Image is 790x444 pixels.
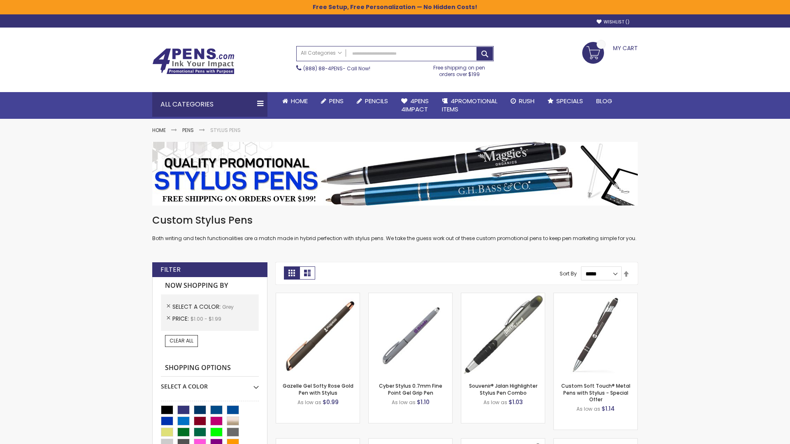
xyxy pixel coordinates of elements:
[425,61,494,78] div: Free shipping on pen orders over $199
[165,335,198,347] a: Clear All
[561,382,630,402] a: Custom Soft Touch® Metal Pens with Stylus - Special Offer
[597,19,630,25] a: Wishlist
[350,92,395,110] a: Pencils
[596,97,612,105] span: Blog
[182,127,194,134] a: Pens
[602,405,615,413] span: $1.14
[461,293,545,300] a: Souvenir® Jalan Highlighter Stylus Pen Combo-Grey
[329,97,344,105] span: Pens
[297,46,346,60] a: All Categories
[276,293,360,300] a: Gazelle Gel Softy Rose Gold Pen with Stylus-Grey
[152,142,638,206] img: Stylus Pens
[172,314,191,323] span: Price
[590,92,619,110] a: Blog
[291,97,308,105] span: Home
[152,214,638,227] h1: Custom Stylus Pens
[222,303,234,310] span: Grey
[152,92,267,117] div: All Categories
[365,97,388,105] span: Pencils
[161,359,259,377] strong: Shopping Options
[554,293,637,300] a: Custom Soft Touch® Metal Pens with Stylus-Grey
[283,382,353,396] a: Gazelle Gel Softy Rose Gold Pen with Stylus
[435,92,504,119] a: 4PROMOTIONALITEMS
[519,97,534,105] span: Rush
[152,127,166,134] a: Home
[469,382,537,396] a: Souvenir® Jalan Highlighter Stylus Pen Combo
[379,382,442,396] a: Cyber Stylus 0.7mm Fine Point Gel Grip Pen
[161,277,259,294] strong: Now Shopping by
[152,48,235,74] img: 4Pens Custom Pens and Promotional Products
[297,399,321,406] span: As low as
[392,399,416,406] span: As low as
[152,214,638,242] div: Both writing and tech functionalities are a match made in hybrid perfection with stylus pens. We ...
[369,293,452,300] a: Cyber Stylus 0.7mm Fine Point Gel Grip Pen-Grey
[401,97,429,113] span: 4Pens 4impact
[509,398,523,406] span: $1.03
[314,92,350,110] a: Pens
[170,337,193,344] span: Clear All
[417,398,430,406] span: $1.10
[461,293,545,377] img: Souvenir® Jalan Highlighter Stylus Pen Combo-Grey
[556,97,583,105] span: Specials
[160,265,181,274] strong: Filter
[576,405,600,412] span: As low as
[172,303,222,311] span: Select A Color
[301,50,342,56] span: All Categories
[276,293,360,377] img: Gazelle Gel Softy Rose Gold Pen with Stylus-Grey
[303,65,370,72] span: - Call Now!
[210,127,241,134] strong: Stylus Pens
[161,377,259,391] div: Select A Color
[554,293,637,377] img: Custom Soft Touch® Metal Pens with Stylus-Grey
[504,92,541,110] a: Rush
[284,266,300,280] strong: Grid
[483,399,507,406] span: As low as
[395,92,435,119] a: 4Pens4impact
[303,65,343,72] a: (888) 88-4PENS
[541,92,590,110] a: Specials
[323,398,339,406] span: $0.99
[276,92,314,110] a: Home
[442,97,497,113] span: 4PROMOTIONAL ITEMS
[369,293,452,377] img: Cyber Stylus 0.7mm Fine Point Gel Grip Pen-Grey
[560,270,577,277] label: Sort By
[191,315,221,322] span: $1.00 - $1.99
